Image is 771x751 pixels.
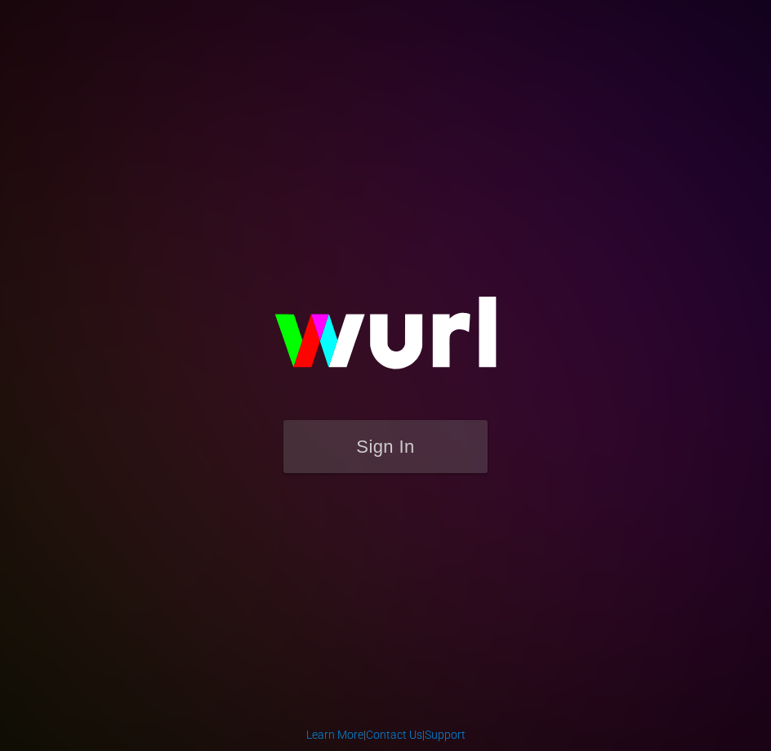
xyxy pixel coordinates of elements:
div: | | [306,726,466,743]
a: Learn More [306,728,363,741]
a: Contact Us [366,728,422,741]
button: Sign In [283,420,488,473]
img: wurl-logo-on-black-223613ac3d8ba8fe6dc639794a292ebdb59501304c7dfd60c99c58986ef67473.svg [222,262,549,420]
a: Support [425,728,466,741]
